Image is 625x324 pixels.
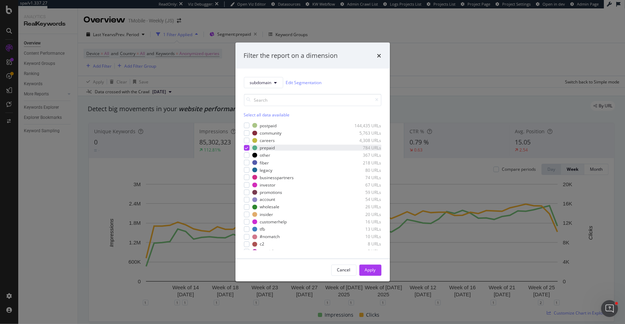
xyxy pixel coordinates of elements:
div: times [377,51,381,60]
div: 26 URLs [347,204,381,210]
div: investor [260,182,276,188]
div: 54 URLs [347,197,381,203]
div: community [260,130,282,136]
div: Filter the report on a dimension [244,51,338,60]
div: 144,435 URLs [347,122,381,128]
div: 59 URLs [347,189,381,195]
div: Apply [365,267,376,273]
div: fiber [260,160,269,166]
div: account [260,197,275,203]
button: Apply [359,264,381,276]
div: 10 URLs [347,234,381,240]
div: wholesale [260,204,280,210]
button: subdomain [244,77,283,88]
span: subdomain [250,80,272,86]
div: customerhelp [260,219,287,225]
iframe: Intercom live chat [601,300,618,317]
div: 218 URLs [347,160,381,166]
div: 784 URLs [347,145,381,151]
div: 13 URLs [347,226,381,232]
div: 4,308 URLs [347,137,381,143]
div: modal [235,43,390,282]
div: Cancel [337,267,351,273]
div: c2 [260,241,265,247]
div: 3 URLs [347,249,381,255]
div: 16 URLs [347,219,381,225]
div: prepaid [260,145,275,151]
a: Edit Segmentation [286,79,322,86]
div: other [260,152,271,158]
div: #nomatch [260,234,280,240]
div: promotions [260,189,282,195]
div: insider [260,211,273,217]
div: 5,763 URLs [347,130,381,136]
div: 367 URLs [347,152,381,158]
div: 74 URLs [347,174,381,180]
div: 8 URLs [347,241,381,247]
div: postpaid [260,122,277,128]
button: Cancel [331,264,357,276]
input: Search [244,94,381,106]
div: 20 URLs [347,211,381,217]
div: 80 URLs [347,167,381,173]
div: legacy [260,167,273,173]
div: 67 URLs [347,182,381,188]
div: careers [260,137,275,143]
div: spanish [260,249,275,255]
div: Select all data available [244,112,381,117]
div: tfb [260,226,265,232]
div: businesspartners [260,174,294,180]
